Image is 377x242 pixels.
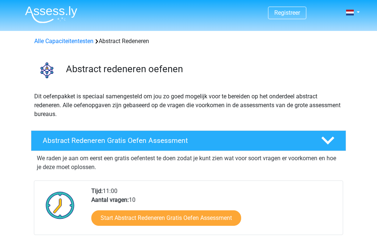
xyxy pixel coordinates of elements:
[28,130,349,151] a: Abstract Redeneren Gratis Oefen Assessment
[43,136,309,145] h4: Abstract Redeneren Gratis Oefen Assessment
[25,6,77,23] img: Assessly
[42,187,79,224] img: Klok
[91,196,129,203] b: Aantal vragen:
[31,37,346,46] div: Abstract Redeneren
[34,38,94,45] a: Alle Capaciteitentesten
[91,210,241,226] a: Start Abstract Redeneren Gratis Oefen Assessment
[34,92,343,119] p: Dit oefenpakket is speciaal samengesteld om jou zo goed mogelijk voor te bereiden op het onderdee...
[31,55,63,86] img: abstract redeneren
[274,9,300,16] a: Registreer
[91,187,103,194] b: Tijd:
[66,63,340,75] h3: Abstract redeneren oefenen
[37,154,340,172] p: We raden je aan om eerst een gratis oefentest te doen zodat je kunt zien wat voor soort vragen er...
[86,187,342,235] div: 11:00 10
